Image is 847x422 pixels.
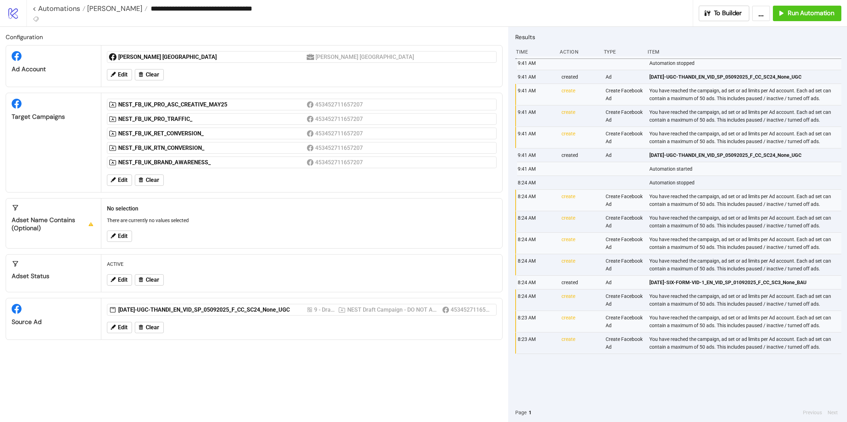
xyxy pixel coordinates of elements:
div: create [561,127,600,148]
div: 453452711657207 [315,129,364,138]
div: 453452711657207 [315,143,364,152]
div: Create Facebook Ad [605,311,644,332]
span: [PERSON_NAME] [85,4,142,13]
div: NEST Draft Campaign - DO NOT ACTIVATE [347,305,440,314]
div: create [561,289,600,311]
div: create [561,105,600,127]
span: [DATE]-UGC-THANDI_EN_VID_SP_05092025_F_CC_SC24_None_UGC [649,151,801,159]
span: Page [515,409,527,416]
span: Clear [146,324,159,331]
div: ACTIVE [104,257,499,271]
div: 8:23 AM [517,311,556,332]
div: You have reached the campaign, ad set or ad limits per Ad account. Each ad set can contain a maxi... [649,211,843,232]
div: NEST_FB_UK_PRO_TRAFFIC_ [118,115,307,123]
button: Previous [801,409,824,416]
div: 9:41 AM [517,56,556,70]
div: create [561,254,600,275]
div: Adset Status [12,272,95,280]
p: There are currently no values selected [107,216,497,224]
div: You have reached the campaign, ad set or ad limits per Ad account. Each ad set can contain a maxi... [649,84,843,105]
div: You have reached the campaign, ad set or ad limits per Ad account. Each ad set can contain a maxi... [649,289,843,311]
div: created [561,70,600,84]
div: create [561,84,600,105]
div: You have reached the campaign, ad set or ad limits per Ad account. Each ad set can contain a maxi... [649,190,843,211]
div: Automation stopped [649,176,843,189]
div: Create Facebook Ad [605,127,644,148]
span: Clear [146,177,159,183]
span: Edit [118,277,127,283]
div: You have reached the campaign, ad set or ad limits per Ad account. Each ad set can contain a maxi... [649,105,843,127]
div: Action [559,45,598,59]
div: You have reached the campaign, ad set or ad limits per Ad account. Each ad set can contain a maxi... [649,311,843,332]
a: [DATE]-UGC-THANDI_EN_VID_SP_05092025_F_CC_SC24_None_UGC [649,70,838,84]
div: Automation stopped [649,56,843,70]
div: created [561,148,600,162]
div: NEST_FB_UK_PRO_ASC_CREATIVE_MAY25 [118,101,307,109]
div: 8:24 AM [517,211,556,232]
div: [PERSON_NAME] [GEOGRAPHIC_DATA] [118,53,307,61]
div: Ad [605,276,644,289]
span: Edit [118,72,127,78]
span: [DATE]-SIX-FORM-VID-1_EN_VID_SP_01092025_F_CC_SC3_None_BAU [649,279,806,286]
div: [PERSON_NAME] [GEOGRAPHIC_DATA] [316,53,415,61]
div: 9:41 AM [517,105,556,127]
div: create [561,311,600,332]
div: Create Facebook Ad [605,84,644,105]
div: Automation started [649,162,843,176]
a: < Automations [32,5,85,12]
button: Clear [135,175,164,186]
span: Run Automation [788,9,834,17]
button: Edit [107,69,132,80]
button: Run Automation [773,6,841,21]
div: created [561,276,600,289]
div: Create Facebook Ad [605,289,644,311]
div: create [561,190,600,211]
div: 8:24 AM [517,276,556,289]
div: create [561,233,600,254]
span: Edit [118,324,127,331]
button: ... [752,6,770,21]
div: 9:41 AM [517,70,556,84]
div: 9:41 AM [517,162,556,176]
div: Type [603,45,642,59]
div: NEST_FB_UK_RTN_CONVERSION_ [118,144,307,152]
div: 453452711657207 [315,115,364,123]
span: [DATE]-UGC-THANDI_EN_VID_SP_05092025_F_CC_SC24_None_UGC [649,73,801,81]
div: Ad Account [12,65,95,73]
button: Edit [107,175,132,186]
div: You have reached the campaign, ad set or ad limits per Ad account. Each ad set can contain a maxi... [649,233,843,254]
h2: Results [515,32,841,42]
div: 453452711657207 [451,305,492,314]
div: 9:41 AM [517,148,556,162]
div: 453452711657207 [315,158,364,167]
div: 9 - Drafts [314,305,335,314]
div: Target Campaigns [12,113,95,121]
div: [DATE]-UGC-THANDI_EN_VID_SP_05092025_F_CC_SC24_None_UGC [118,306,307,314]
div: Create Facebook Ad [605,332,644,354]
div: Source Ad [12,318,95,326]
h2: No selection [107,204,497,213]
button: Edit [107,322,132,333]
div: create [561,332,600,354]
div: You have reached the campaign, ad set or ad limits per Ad account. Each ad set can contain a maxi... [649,127,843,148]
button: Edit [107,231,132,242]
div: You have reached the campaign, ad set or ad limits per Ad account. Each ad set can contain a maxi... [649,254,843,275]
div: 9:41 AM [517,127,556,148]
button: Clear [135,274,164,286]
a: [DATE]-UGC-THANDI_EN_VID_SP_05092025_F_CC_SC24_None_UGC [649,148,838,162]
div: NEST_FB_UK_BRAND_AWARENESS_ [118,159,307,166]
div: 8:24 AM [517,289,556,311]
div: 8:24 AM [517,190,556,211]
div: NEST_FB_UK_RET_CONVERSION_ [118,130,307,137]
div: Create Facebook Ad [605,211,644,232]
div: 8:23 AM [517,332,556,354]
div: Create Facebook Ad [605,254,644,275]
span: Clear [146,277,159,283]
button: Clear [135,69,164,80]
div: Time [515,45,554,59]
button: To Builder [699,6,750,21]
div: 8:24 AM [517,254,556,275]
div: 8:24 AM [517,233,556,254]
div: Create Facebook Ad [605,105,644,127]
button: Clear [135,322,164,333]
